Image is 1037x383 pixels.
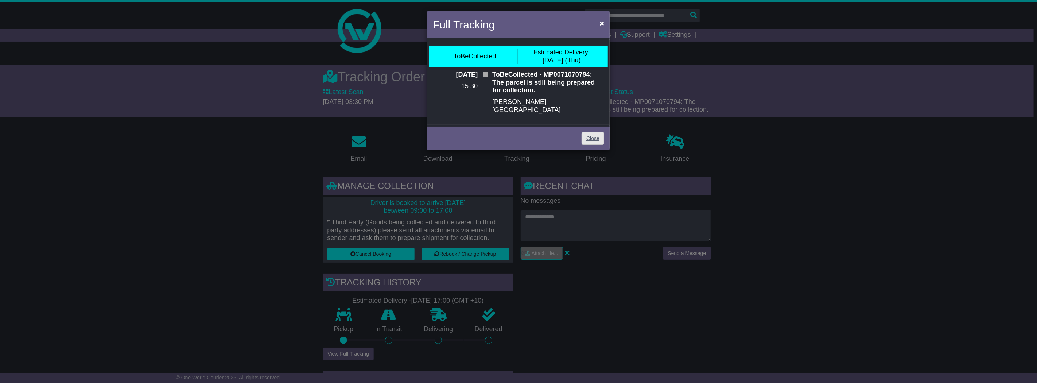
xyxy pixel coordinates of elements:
[533,49,590,56] span: Estimated Delivery:
[454,53,496,61] div: ToBeCollected
[492,71,604,94] p: ToBeCollected - MP0071070794: The parcel is still being prepared for collection.
[433,16,495,33] h4: Full Tracking
[433,71,478,79] p: [DATE]
[596,16,608,31] button: Close
[533,49,590,64] div: [DATE] (Thu)
[492,98,604,114] p: [PERSON_NAME][GEOGRAPHIC_DATA]
[433,82,478,90] p: 15:30
[600,19,604,27] span: ×
[582,132,604,145] a: Close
